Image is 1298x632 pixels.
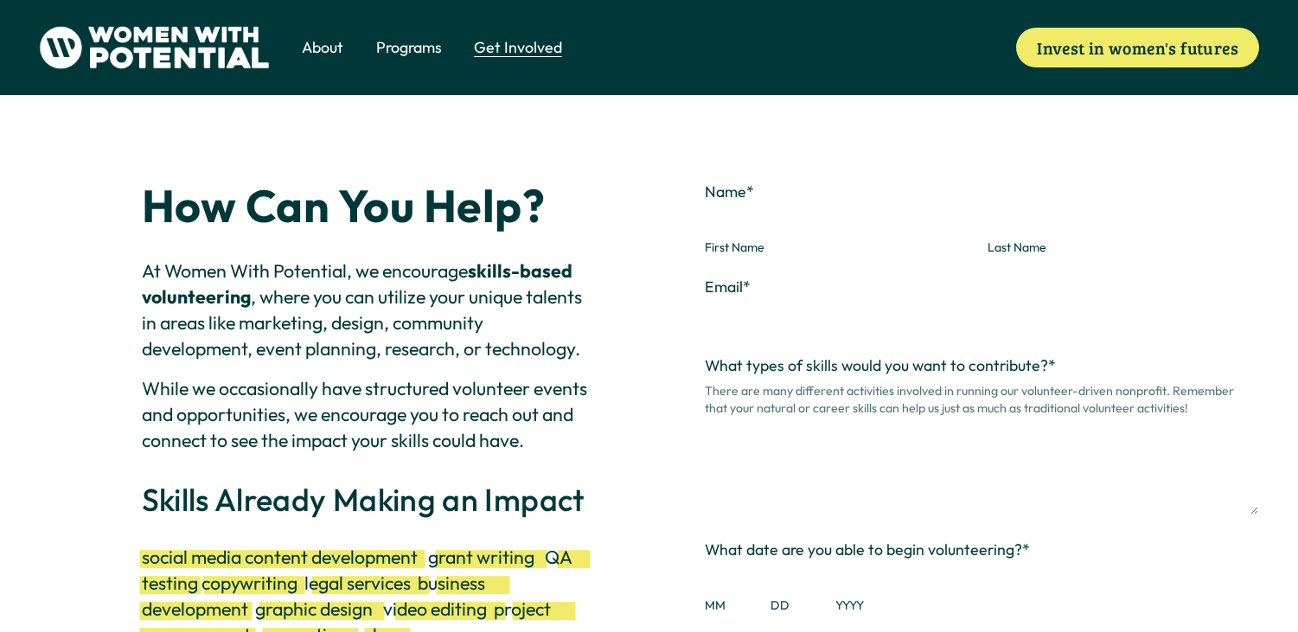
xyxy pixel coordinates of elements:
span: social media content development [142,546,418,569]
input: First Name [705,208,976,236]
span: Programs [376,37,442,59]
a: folder dropdown [376,35,442,60]
img: Women With Potential [39,26,270,69]
div: There are many different activities involved in running our volunteer-driven nonprofit. Remember ... [705,377,1259,424]
p: While we occasionally have structured volunteer events and opportunities, we encourage you to rea... [142,376,593,454]
a: folder dropdown [302,35,343,60]
label: Email [705,277,1259,298]
span: About [302,37,343,59]
span: business development [142,571,489,621]
span: YYYY [835,597,909,615]
span: First Name [705,239,976,257]
h3: Skills Already Making an Impact [142,482,593,517]
strong: How Can You Help? [142,177,546,234]
legend: Name [705,182,754,203]
input: MM [705,566,758,594]
span: DD [770,597,824,615]
legend: What date are you able to begin volunteering? [705,539,1030,561]
span: Last Name [988,239,1259,257]
span: QA testing [142,546,575,595]
input: YYYY [835,566,909,594]
input: DD [770,566,824,594]
span: video editing [383,597,487,621]
span: legal services [304,571,411,595]
span: copywriting [201,571,297,595]
a: Invest in women's futures [1016,28,1259,67]
span: grant writing [428,546,534,569]
p: At Women With Potential, we encourage , where you can utilize your unique talents in areas like m... [142,259,593,362]
input: Last Name [988,208,1259,236]
label: What types of skills would you want to contribute? [705,355,1259,377]
span: graphic design [255,597,373,621]
span: MM [705,597,758,615]
span: Get Involved [474,37,562,59]
a: folder dropdown [474,35,562,60]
